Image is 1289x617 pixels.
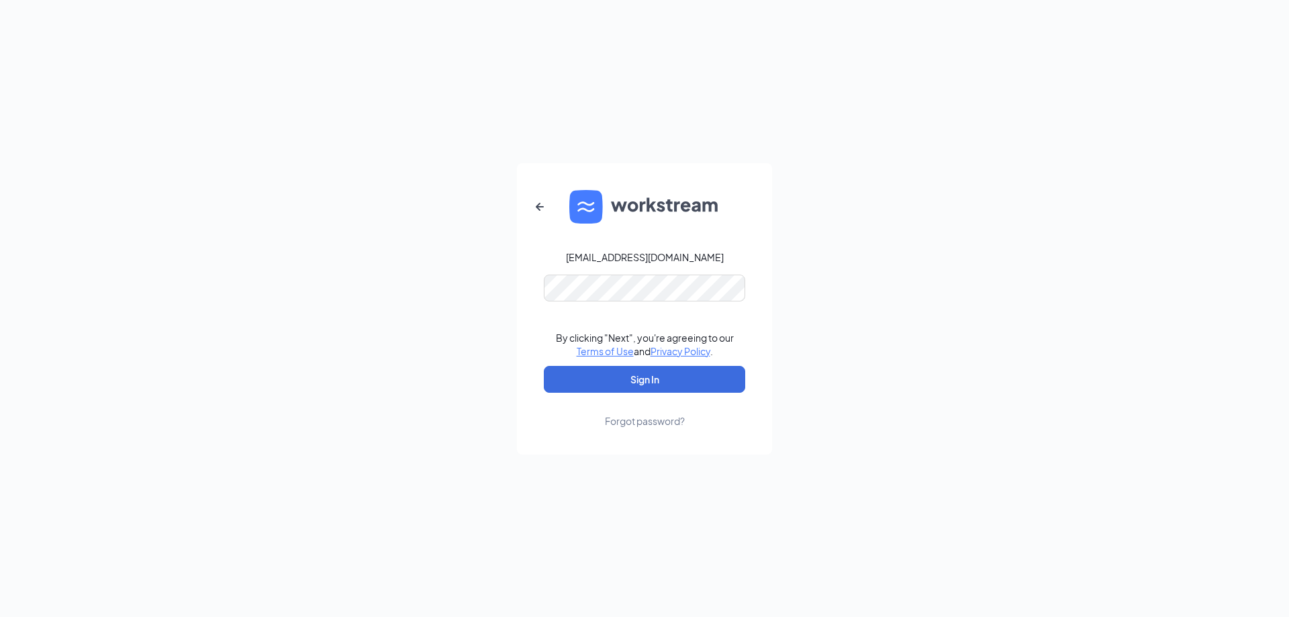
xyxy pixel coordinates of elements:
[577,345,634,357] a: Terms of Use
[605,414,685,428] div: Forgot password?
[524,191,556,223] button: ArrowLeftNew
[651,345,710,357] a: Privacy Policy
[544,366,745,393] button: Sign In
[532,199,548,215] svg: ArrowLeftNew
[569,190,720,224] img: WS logo and Workstream text
[556,331,734,358] div: By clicking "Next", you're agreeing to our and .
[566,250,724,264] div: [EMAIL_ADDRESS][DOMAIN_NAME]
[605,393,685,428] a: Forgot password?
